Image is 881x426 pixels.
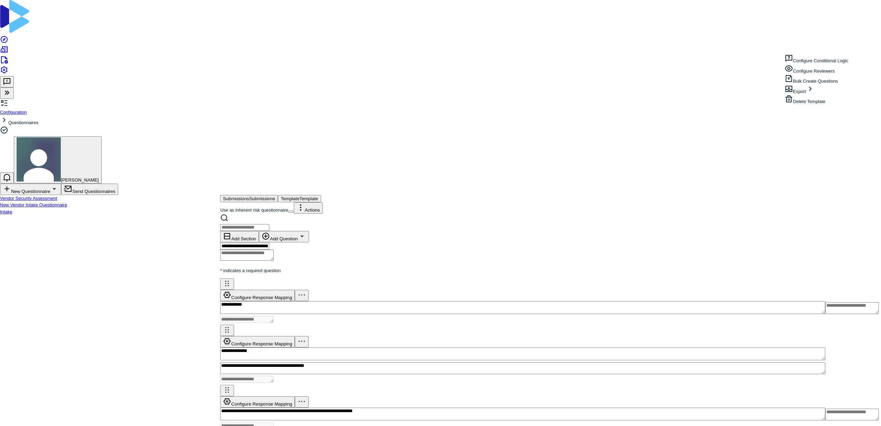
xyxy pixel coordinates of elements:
[785,85,849,95] div: Export
[785,54,849,105] div: More actions
[785,54,849,64] div: Configure conditional sections for this questionnaire
[785,64,849,75] div: Configure Reviewers
[785,95,849,105] div: Delete Template
[785,74,849,85] div: Bulk Create Questions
